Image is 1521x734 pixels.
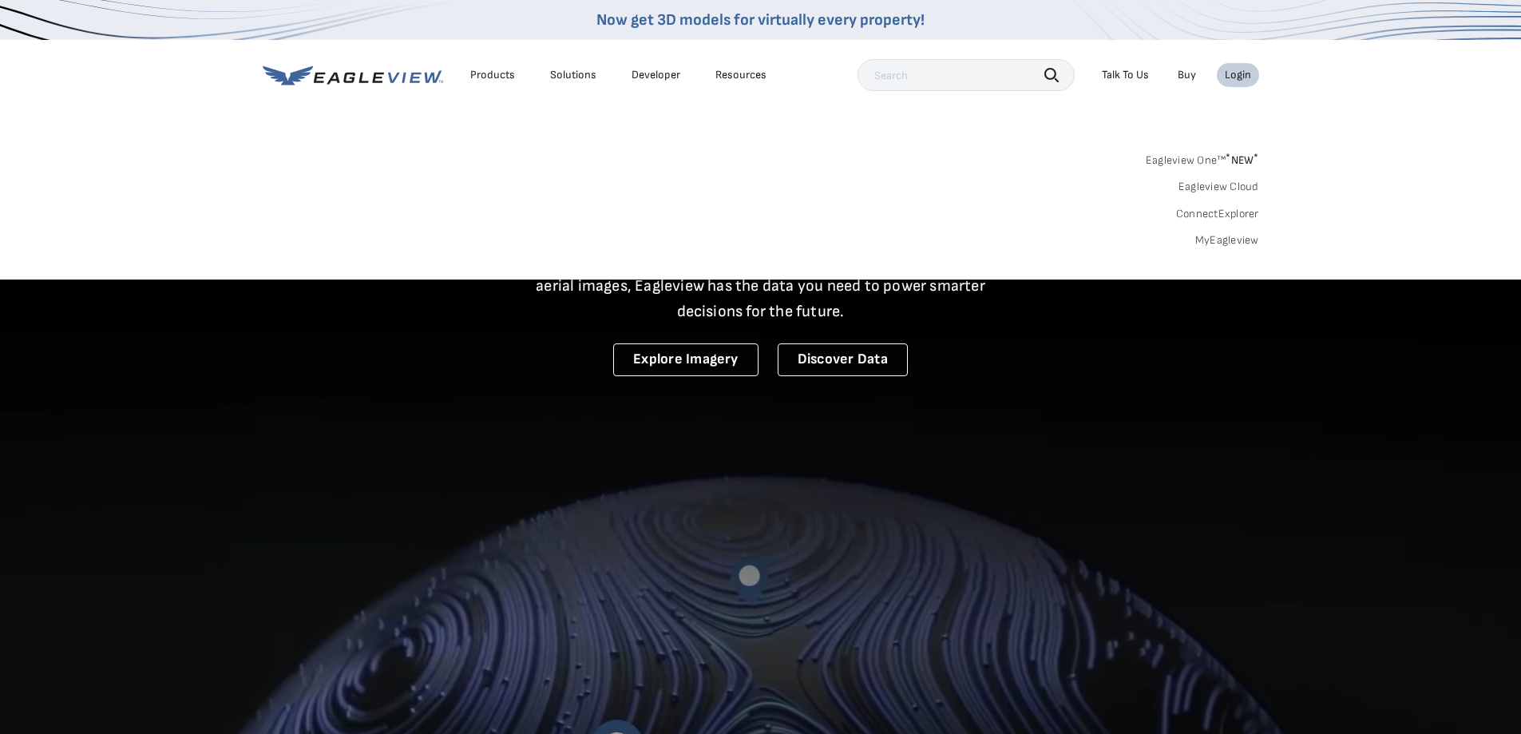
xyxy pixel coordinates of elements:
a: Discover Data [778,343,908,376]
div: Solutions [550,68,596,82]
a: MyEagleview [1195,233,1259,248]
a: Buy [1178,68,1196,82]
div: Products [470,68,515,82]
p: A new era starts here. Built on more than 3.5 billion high-resolution aerial images, Eagleview ha... [517,248,1005,324]
div: Talk To Us [1102,68,1149,82]
input: Search [858,59,1075,91]
span: NEW [1226,153,1258,167]
a: Eagleview Cloud [1178,180,1259,194]
a: Eagleview One™*NEW* [1146,149,1259,167]
a: Now get 3D models for virtually every property! [596,10,925,30]
div: Resources [715,68,766,82]
a: Explore Imagery [613,343,759,376]
div: Login [1225,68,1251,82]
a: Developer [632,68,680,82]
a: ConnectExplorer [1176,207,1259,221]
